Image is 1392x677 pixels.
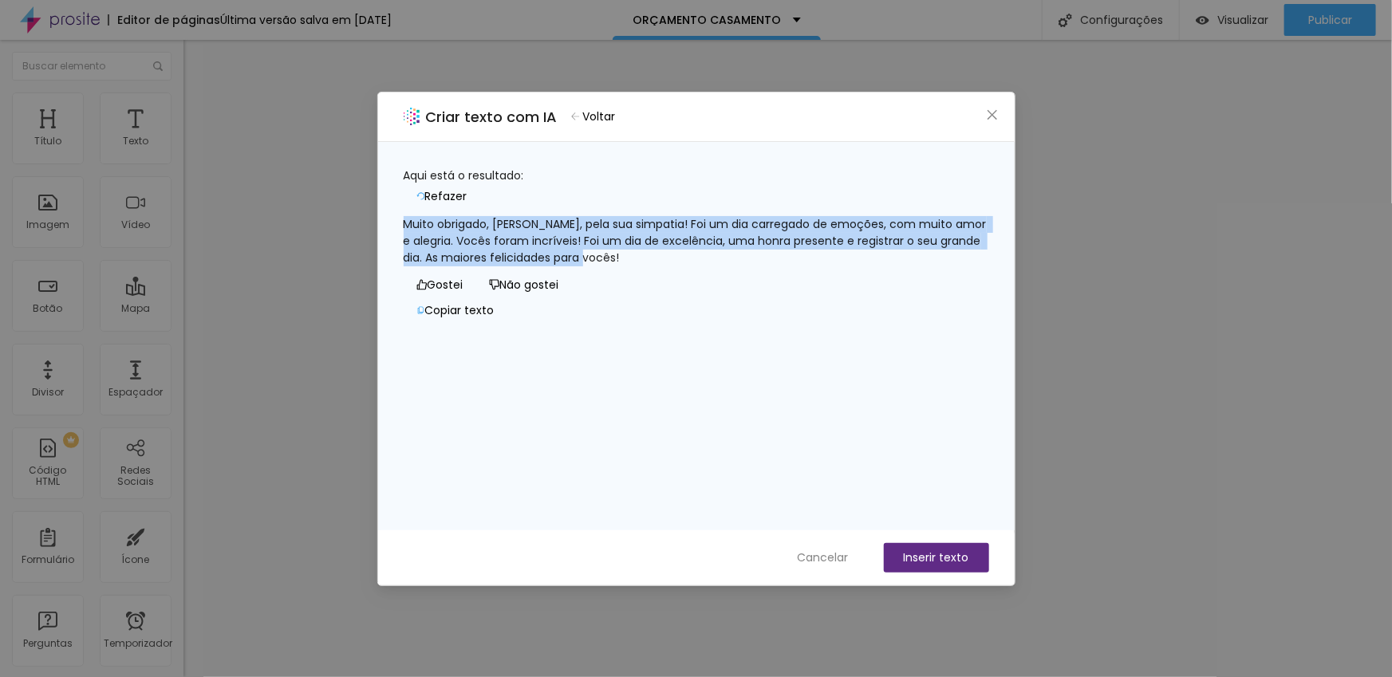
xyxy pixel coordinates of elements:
button: Não gostei [476,273,572,298]
button: Inserir texto [884,543,989,573]
font: Muito obrigado, [PERSON_NAME], pela sua simpatia! Foi um dia carregado de emoções, com muito amor... [404,216,990,266]
span: não gosto [489,279,500,290]
button: Fechar [984,106,1000,123]
font: Cancelar [798,549,849,565]
button: Voltar [564,105,623,128]
button: Copiar texto [404,298,507,324]
font: Gostei [428,277,463,293]
font: Não gostei [500,277,559,293]
font: Criar texto com IA [426,107,558,127]
button: Refazer [404,184,480,210]
font: Aqui está o resultado: [404,167,524,183]
button: Gostei [404,273,476,298]
font: Copiar texto [425,302,495,318]
font: Inserir texto [904,549,969,565]
span: como [416,279,428,290]
span: fechar [986,108,999,121]
font: Voltar [583,108,616,124]
font: Refazer [425,188,467,204]
button: Cancelar [782,543,865,573]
